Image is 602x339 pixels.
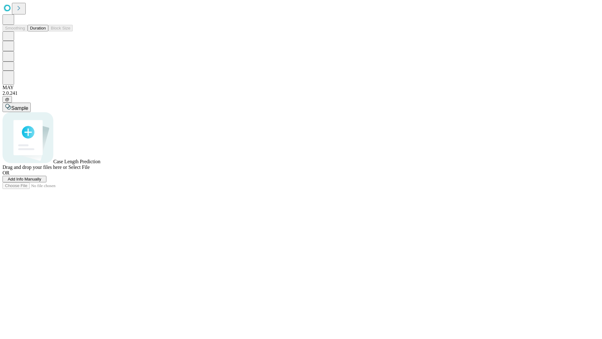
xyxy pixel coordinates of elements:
[3,85,599,90] div: MAY
[8,177,41,181] span: Add Info Manually
[3,103,31,112] button: Sample
[3,176,46,182] button: Add Info Manually
[3,25,28,31] button: Smoothing
[3,96,12,103] button: @
[11,105,28,111] span: Sample
[3,170,9,175] span: OR
[53,159,100,164] span: Case Length Prediction
[5,97,9,102] span: @
[48,25,73,31] button: Block Size
[68,164,90,170] span: Select File
[3,164,67,170] span: Drag and drop your files here or
[28,25,48,31] button: Duration
[3,90,599,96] div: 2.0.241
